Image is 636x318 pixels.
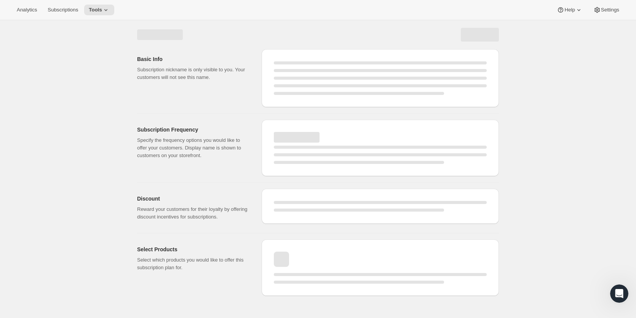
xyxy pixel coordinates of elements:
[48,7,78,13] span: Subscriptions
[564,7,575,13] span: Help
[610,284,628,303] iframe: Intercom live chat
[12,5,42,15] button: Analytics
[128,20,508,299] div: Page loading
[137,206,249,221] p: Reward your customers for their loyalty by offering discount incentives for subscriptions.
[89,7,102,13] span: Tools
[84,5,114,15] button: Tools
[137,137,249,159] p: Specify the frequency options you would like to offer your customers. Display name is shown to cu...
[43,5,83,15] button: Subscriptions
[137,256,249,271] p: Select which products you would like to offer this subscription plan for.
[137,195,249,202] h2: Discount
[137,66,249,81] p: Subscription nickname is only visible to you. Your customers will not see this name.
[137,126,249,133] h2: Subscription Frequency
[601,7,619,13] span: Settings
[137,246,249,253] h2: Select Products
[589,5,624,15] button: Settings
[17,7,37,13] span: Analytics
[137,55,249,63] h2: Basic Info
[552,5,587,15] button: Help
